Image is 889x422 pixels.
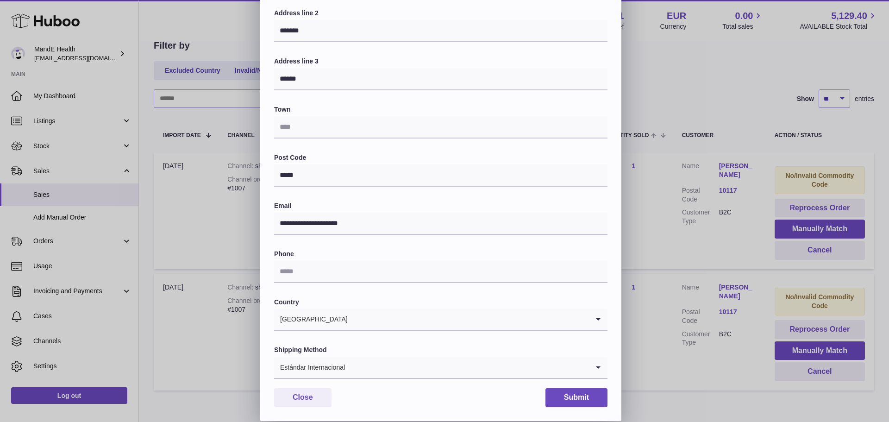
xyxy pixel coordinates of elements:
[274,250,607,258] label: Phone
[274,357,345,378] span: Estándar Internacional
[348,309,589,330] input: Search for option
[274,346,607,354] label: Shipping Method
[274,57,607,66] label: Address line 3
[274,105,607,114] label: Town
[345,357,589,378] input: Search for option
[274,9,607,18] label: Address line 2
[274,202,607,210] label: Email
[274,153,607,162] label: Post Code
[274,388,332,407] button: Close
[274,298,607,307] label: Country
[545,388,607,407] button: Submit
[274,309,607,331] div: Search for option
[274,357,607,379] div: Search for option
[274,309,348,330] span: [GEOGRAPHIC_DATA]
